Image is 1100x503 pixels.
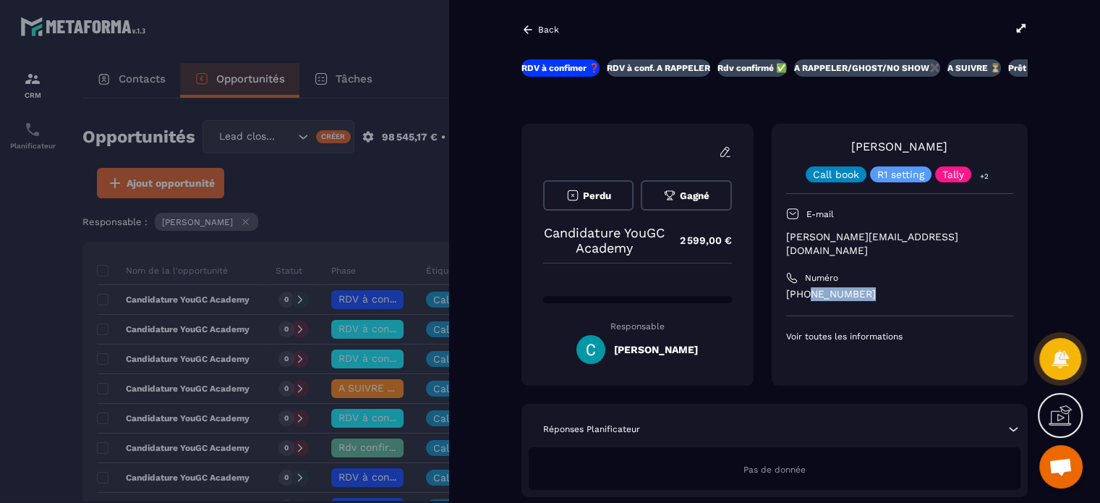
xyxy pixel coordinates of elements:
p: A SUIVRE ⏳ [947,62,1001,74]
p: Voir toutes les informations [786,331,1013,342]
p: R1 setting [877,169,924,179]
p: Candidature YouGC Academy [543,225,665,255]
p: Call book [813,169,859,179]
p: RDV à confimer ❓ [521,62,600,74]
span: Pas de donnée [743,465,806,475]
h5: [PERSON_NAME] [614,344,698,355]
p: Réponses Planificateur [543,423,640,435]
span: Gagné [680,190,709,201]
p: Numéro [805,272,838,284]
p: Back [538,25,559,35]
p: Prêt à acheter 🎰 [1008,62,1081,74]
span: Perdu [583,190,611,201]
p: [PHONE_NUMBER] [786,287,1013,301]
p: [PERSON_NAME][EMAIL_ADDRESS][DOMAIN_NAME] [786,230,1013,258]
button: Gagné [641,180,731,211]
p: Responsable [543,321,732,331]
button: Perdu [543,180,634,211]
p: 2 599,00 € [665,227,732,255]
p: Rdv confirmé ✅ [717,62,787,74]
a: [PERSON_NAME] [851,140,947,153]
p: Tally [942,169,964,179]
p: A RAPPELER/GHOST/NO SHOW✖️ [794,62,940,74]
p: E-mail [806,208,834,220]
div: Ouvrir le chat [1039,445,1083,489]
p: +2 [975,169,994,184]
p: RDV à conf. A RAPPELER [607,62,710,74]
